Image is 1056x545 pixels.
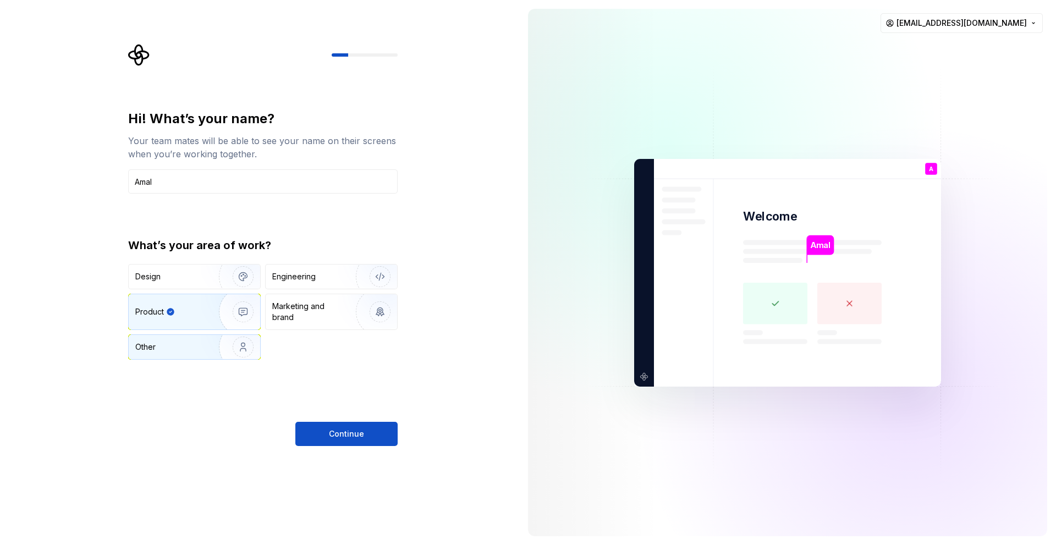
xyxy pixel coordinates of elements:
[272,271,316,282] div: Engineering
[743,208,797,224] p: Welcome
[135,271,161,282] div: Design
[881,13,1043,33] button: [EMAIL_ADDRESS][DOMAIN_NAME]
[128,110,398,128] div: Hi! What’s your name?
[128,44,150,66] svg: Supernova Logo
[929,166,933,172] p: A
[128,238,398,253] div: What’s your area of work?
[128,134,398,161] div: Your team mates will be able to see your name on their screens when you’re working together.
[329,428,364,439] span: Continue
[295,422,398,446] button: Continue
[272,301,346,323] div: Marketing and brand
[128,169,398,194] input: Han Solo
[135,306,164,317] div: Product
[135,342,156,353] div: Other
[810,239,830,251] p: Amal
[897,18,1027,29] span: [EMAIL_ADDRESS][DOMAIN_NAME]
